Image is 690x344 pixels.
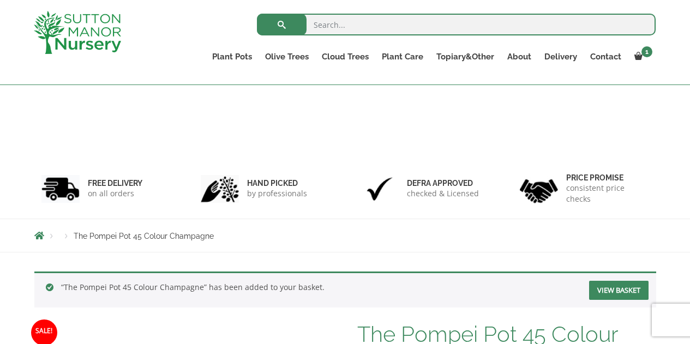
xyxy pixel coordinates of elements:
a: Delivery [538,49,584,64]
a: About [501,49,538,64]
span: The Pompei Pot 45 Colour Champagne [74,232,214,240]
h6: Defra approved [407,178,479,188]
img: 2.jpg [201,175,239,203]
p: on all orders [88,188,142,199]
img: logo [34,11,121,54]
div: “The Pompei Pot 45 Colour Champagne” has been added to your basket. [34,271,656,307]
p: by professionals [247,188,307,199]
img: 1.jpg [41,175,80,203]
a: Olive Trees [259,49,315,64]
a: Plant Pots [206,49,259,64]
p: consistent price checks [566,183,649,204]
a: Contact [584,49,628,64]
a: Cloud Trees [315,49,375,64]
img: 3.jpg [361,175,399,203]
a: View basket [589,281,649,300]
nav: Breadcrumbs [34,231,656,240]
h6: hand picked [247,178,307,188]
span: 1 [641,46,652,57]
h6: Price promise [566,173,649,183]
a: 1 [628,49,656,64]
img: 4.jpg [520,172,558,206]
input: Search... [257,14,656,35]
h6: FREE DELIVERY [88,178,142,188]
a: Plant Care [375,49,430,64]
a: Topiary&Other [430,49,501,64]
p: checked & Licensed [407,188,479,199]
